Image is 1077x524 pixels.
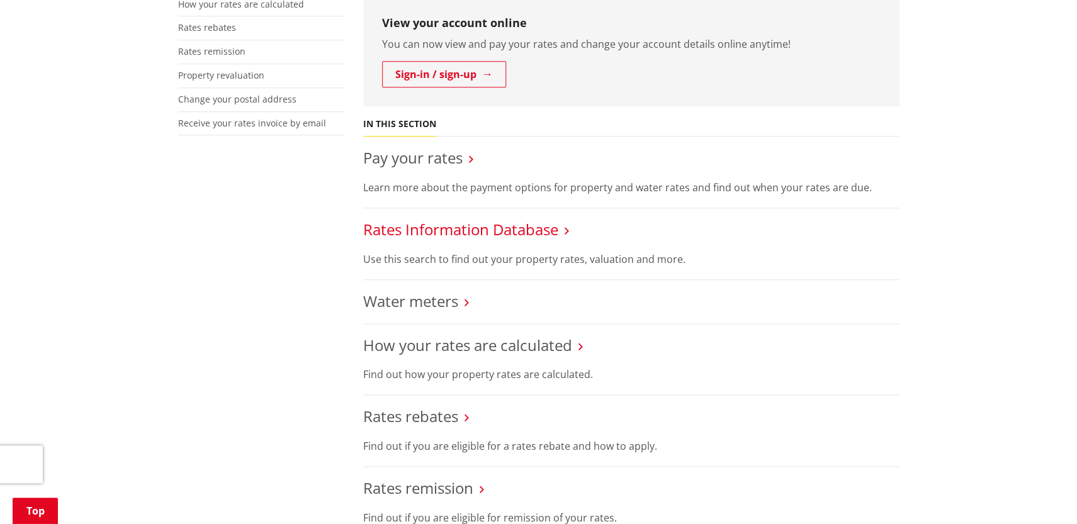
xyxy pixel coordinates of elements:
[382,61,506,87] a: Sign-in / sign-up
[363,438,899,454] p: Find out if you are eligible for a rates rebate and how to apply.
[178,117,326,129] a: Receive your rates invoice by email
[178,21,236,33] a: Rates rebates
[178,69,264,81] a: Property revaluation
[382,36,881,52] p: You can now view and pay your rates and change your account details online anytime!
[363,406,458,426] a: Rates rebates
[13,498,58,524] a: Top
[363,291,458,311] a: Water meters
[363,477,473,498] a: Rates remission
[363,335,572,355] a: How your rates are calculated
[363,219,558,240] a: Rates Information Database
[363,252,899,267] p: Use this search to find out your property rates, valuation and more.
[1019,471,1064,516] iframe: Messenger Launcher
[382,16,881,30] h3: View your account online
[363,147,463,168] a: Pay your rates
[178,45,245,57] a: Rates remission
[178,93,296,105] a: Change your postal address
[363,367,899,382] p: Find out how your property rates are calculated.
[363,119,436,130] h5: In this section
[363,180,899,195] p: Learn more about the payment options for property and water rates and find out when your rates ar...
